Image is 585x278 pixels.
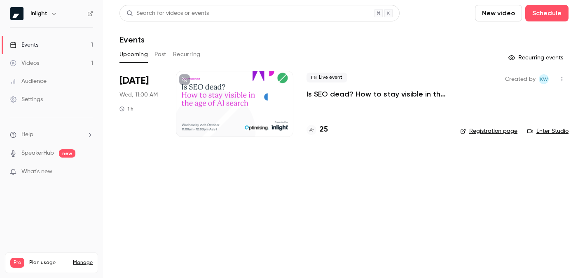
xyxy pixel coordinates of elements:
div: Oct 29 Wed, 11:00 AM (Australia/Melbourne) [119,71,163,137]
button: Schedule [525,5,569,21]
h1: Events [119,35,145,45]
span: What's new [21,167,52,176]
span: Wed, 11:00 AM [119,91,158,99]
div: Search for videos or events [126,9,209,18]
span: Live event [307,73,347,82]
a: Registration page [460,127,517,135]
span: Pro [10,258,24,268]
div: Settings [10,95,43,104]
h6: Inlight [30,9,47,18]
span: Help [21,130,33,139]
img: Inlight [10,7,23,20]
button: Upcoming [119,48,148,61]
a: Enter Studio [527,127,569,135]
span: Kat Walker [539,74,549,84]
button: Past [154,48,166,61]
div: Audience [10,77,47,85]
a: Is SEO dead? How to stay visible in the age of AI search [307,89,447,99]
h4: 25 [320,124,328,135]
button: Recurring events [505,51,569,64]
div: Videos [10,59,39,67]
span: Plan usage [29,259,68,266]
button: New video [475,5,522,21]
span: Created by [505,74,536,84]
li: help-dropdown-opener [10,130,93,139]
span: new [59,149,75,158]
a: 25 [307,124,328,135]
span: [DATE] [119,74,149,87]
button: Recurring [173,48,201,61]
div: Events [10,41,38,49]
div: 1 h [119,106,133,112]
a: Manage [73,259,93,266]
a: SpeakerHub [21,149,54,158]
span: KW [540,74,548,84]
